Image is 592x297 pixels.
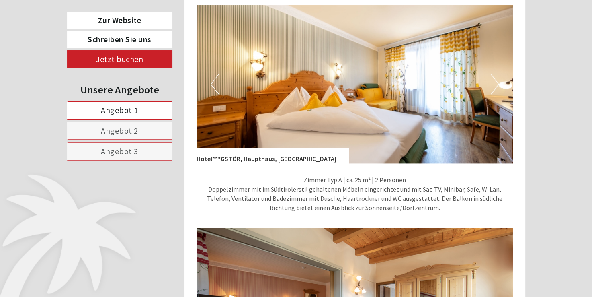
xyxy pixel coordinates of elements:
[12,23,124,30] div: PALMENGARTEN Hotel GSTÖR
[211,74,219,94] button: Previous
[197,148,348,163] div: Hotel***GSTÖR, Haupthaus, [GEOGRAPHIC_DATA]
[67,31,172,48] a: Schreiben Sie uns
[12,39,124,45] small: 20:16
[67,82,172,97] div: Unsere Angebote
[139,6,178,20] div: Dienstag
[491,74,499,94] button: Next
[6,22,128,46] div: Guten Tag, wie können wir Ihnen helfen?
[101,105,138,115] span: Angebot 1
[265,208,317,226] button: Senden
[197,5,513,163] img: image
[67,50,172,68] a: Jetzt buchen
[197,175,513,212] p: Zimmer Typ A | ca. 25 m² | 2 Personen Doppelzimmer mit im Südtirolerstil gehaltenen Möbeln einger...
[101,146,138,156] span: Angebot 3
[67,12,172,29] a: Zur Website
[101,126,138,136] span: Angebot 2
